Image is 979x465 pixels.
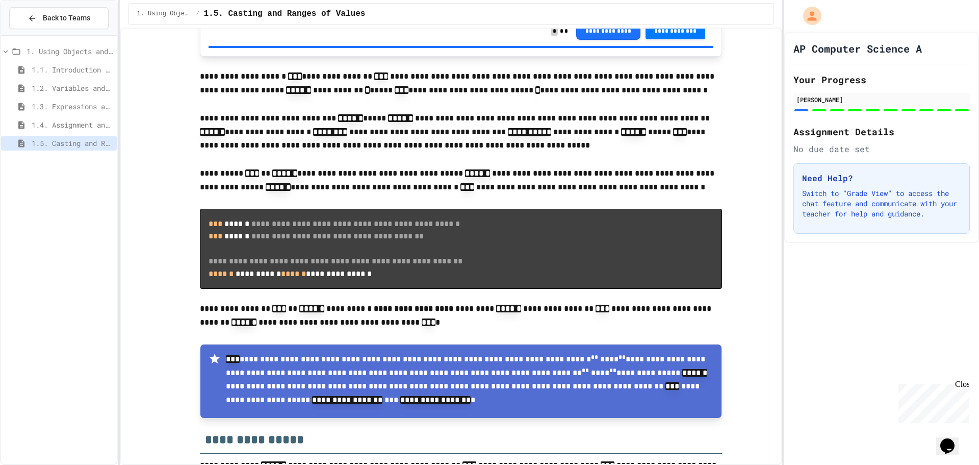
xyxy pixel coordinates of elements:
h2: Your Progress [793,72,970,87]
h2: Assignment Details [793,125,970,139]
span: Back to Teams [43,13,90,23]
span: 1.5. Casting and Ranges of Values [204,8,366,20]
div: [PERSON_NAME] [796,95,967,104]
iframe: chat widget [936,424,969,455]
span: 1. Using Objects and Methods [137,10,192,18]
div: Chat with us now!Close [4,4,70,65]
h1: AP Computer Science A [793,41,922,56]
div: My Account [792,4,824,28]
p: Switch to "Grade View" to access the chat feature and communicate with your teacher for help and ... [802,188,961,219]
span: / [196,10,199,18]
div: No due date set [793,143,970,155]
span: 1.2. Variables and Data Types [32,83,113,93]
span: 1.3. Expressions and Output [New] [32,101,113,112]
button: Back to Teams [9,7,109,29]
span: 1. Using Objects and Methods [27,46,113,57]
h3: Need Help? [802,172,961,184]
span: 1.1. Introduction to Algorithms, Programming, and Compilers [32,64,113,75]
span: 1.5. Casting and Ranges of Values [32,138,113,149]
span: 1.4. Assignment and Input [32,119,113,130]
iframe: chat widget [894,380,969,423]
